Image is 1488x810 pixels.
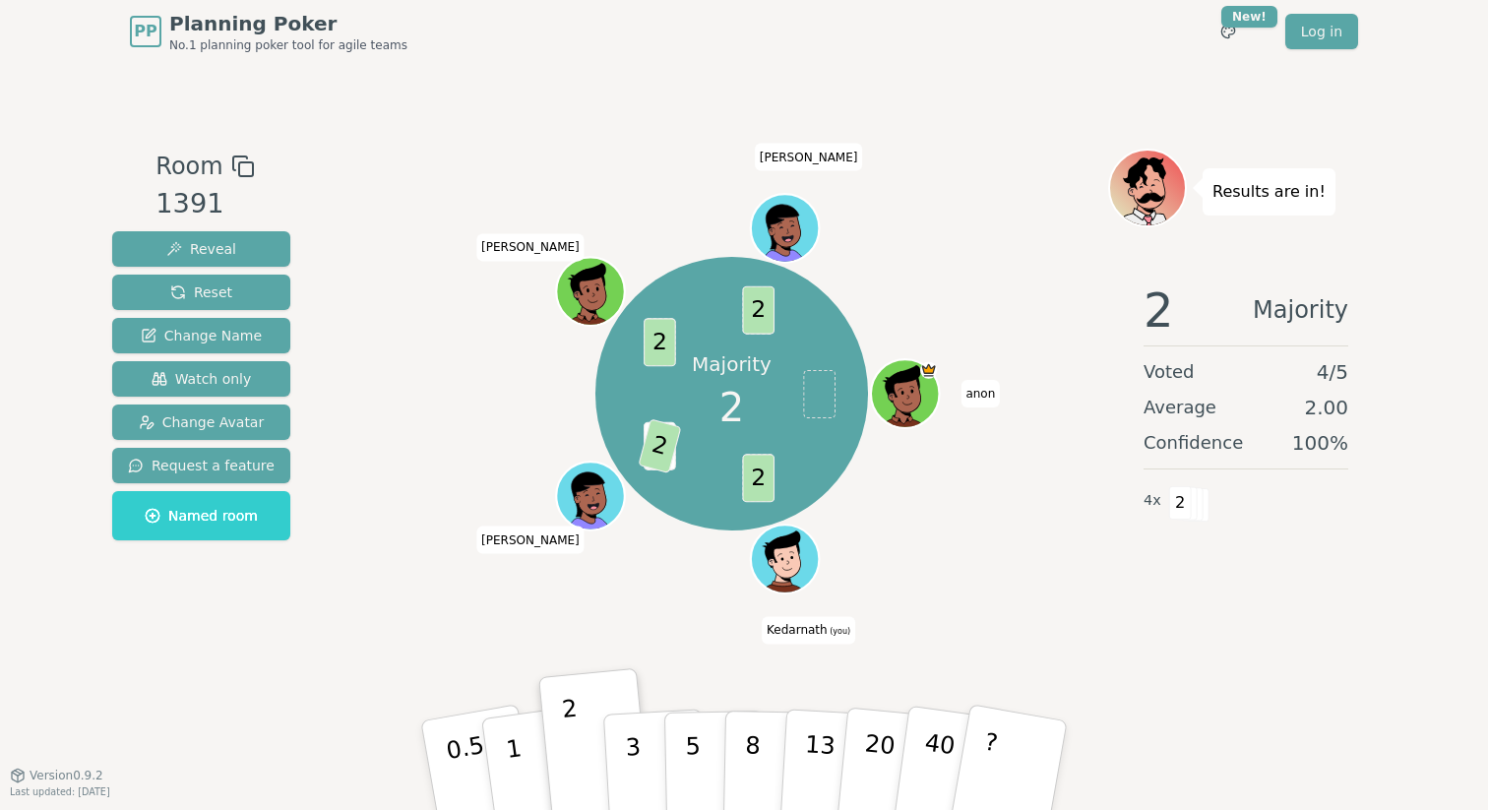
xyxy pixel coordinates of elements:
span: Change Avatar [139,412,265,432]
span: Last updated: [DATE] [10,786,110,797]
p: 2 [561,695,587,802]
span: PP [134,20,156,43]
span: 2 [743,454,775,502]
span: 4 / 5 [1317,358,1348,386]
span: No.1 planning poker tool for agile teams [169,37,407,53]
a: PPPlanning PokerNo.1 planning poker tool for agile teams [130,10,407,53]
span: Request a feature [128,456,275,475]
span: Planning Poker [169,10,407,37]
span: 100 % [1292,429,1348,457]
p: Results are in! [1212,178,1326,206]
span: Click to change your name [755,144,863,171]
span: 2 [645,318,677,366]
span: (you) [828,628,851,637]
span: Click to change your name [961,380,1000,407]
span: 2 [743,285,775,334]
button: Reset [112,275,290,310]
button: Change Name [112,318,290,353]
p: Majority [692,350,772,378]
a: Log in [1285,14,1358,49]
div: New! [1221,6,1277,28]
span: Change Name [141,326,262,345]
span: 2 [1144,286,1174,334]
div: 1391 [155,184,254,224]
span: Click to change your name [476,527,585,554]
span: Reveal [166,239,236,259]
button: Change Avatar [112,405,290,440]
button: Watch only [112,361,290,397]
button: Request a feature [112,448,290,483]
span: Voted [1144,358,1195,386]
span: Majority [1253,286,1348,334]
button: Named room [112,491,290,540]
span: anon is the host [920,362,937,379]
span: Version 0.9.2 [30,768,103,783]
button: New! [1210,14,1246,49]
span: 2 [639,418,682,473]
span: 2 [719,378,744,437]
span: Named room [145,506,258,526]
span: Average [1144,394,1216,421]
span: Watch only [152,369,252,389]
button: Version0.9.2 [10,768,103,783]
span: Confidence [1144,429,1243,457]
span: 2.00 [1304,394,1348,421]
button: Reveal [112,231,290,267]
span: 4 x [1144,490,1161,512]
button: Click to change your avatar [753,528,817,592]
span: Room [155,149,222,184]
span: 2 [1169,486,1192,520]
span: Click to change your name [476,234,585,262]
span: Reset [170,282,232,302]
span: Click to change your name [762,617,855,645]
